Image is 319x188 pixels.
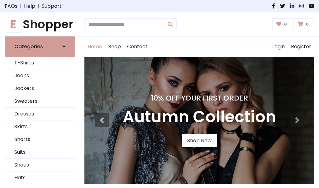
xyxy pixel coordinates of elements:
[283,21,288,27] span: 0
[14,44,43,49] h6: Categories
[5,95,75,108] a: Sweaters
[5,36,75,57] a: Categories
[5,133,75,146] a: Shorts
[182,134,217,147] a: Shop Now
[5,82,75,95] a: Jackets
[5,17,75,31] a: EShopper
[5,17,75,31] h1: Shopper
[5,120,75,133] a: Skirts
[35,2,42,10] span: |
[304,21,310,27] span: 0
[105,37,124,57] a: Shop
[17,2,24,10] span: |
[24,2,35,10] a: Help
[5,57,75,69] a: T-Shirts
[124,37,151,57] a: Contact
[5,172,75,184] a: Hats
[5,146,75,159] a: Suits
[42,2,62,10] a: Support
[5,2,17,10] a: FAQs
[288,37,314,57] a: Register
[272,18,293,30] a: 0
[5,69,75,82] a: Jeans
[5,108,75,120] a: Dresses
[84,37,105,57] a: Home
[5,16,21,33] span: E
[123,107,276,127] h3: Autumn Collection
[5,159,75,172] a: Shoes
[293,18,314,30] a: 0
[123,94,276,102] h4: 10% Off Your First Order
[269,37,288,57] a: Login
